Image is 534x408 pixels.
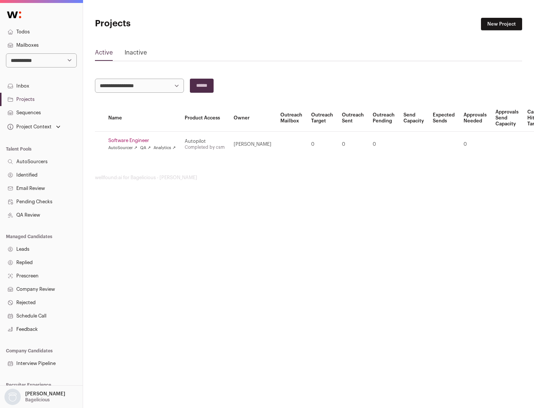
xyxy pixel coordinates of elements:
[104,105,180,132] th: Name
[459,105,491,132] th: Approvals Needed
[25,397,50,403] p: Bagelicious
[276,105,307,132] th: Outreach Mailbox
[3,7,25,22] img: Wellfound
[95,175,522,181] footer: wellfound:ai for Bagelicious - [PERSON_NAME]
[307,132,337,157] td: 0
[6,122,62,132] button: Open dropdown
[6,124,52,130] div: Project Context
[4,389,21,405] img: nopic.png
[108,138,176,144] a: Software Engineer
[229,105,276,132] th: Owner
[95,18,237,30] h1: Projects
[229,132,276,157] td: [PERSON_NAME]
[125,48,147,60] a: Inactive
[459,132,491,157] td: 0
[368,105,399,132] th: Outreach Pending
[185,145,225,149] a: Completed by csm
[368,132,399,157] td: 0
[3,389,67,405] button: Open dropdown
[491,105,523,132] th: Approvals Send Capacity
[154,145,175,151] a: Analytics ↗
[140,145,151,151] a: QA ↗
[95,48,113,60] a: Active
[337,105,368,132] th: Outreach Sent
[25,391,65,397] p: [PERSON_NAME]
[185,138,225,144] div: Autopilot
[481,18,522,30] a: New Project
[399,105,428,132] th: Send Capacity
[180,105,229,132] th: Product Access
[307,105,337,132] th: Outreach Target
[428,105,459,132] th: Expected Sends
[108,145,137,151] a: AutoSourcer ↗
[337,132,368,157] td: 0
